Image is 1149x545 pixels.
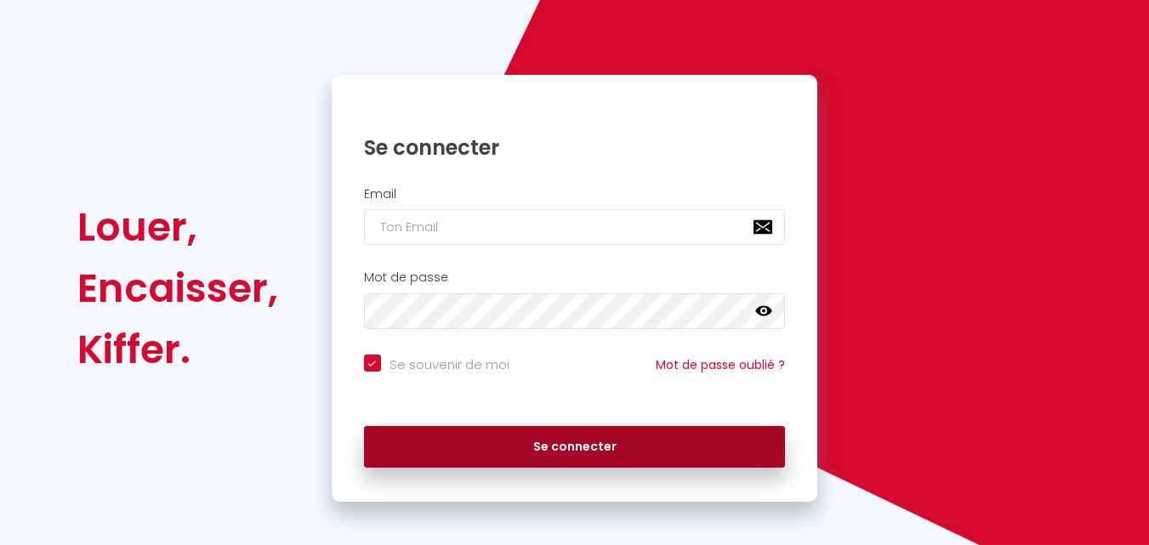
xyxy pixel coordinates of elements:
div: Louer, [77,196,278,258]
a: Mot de passe oublié ? [656,356,785,373]
button: Se connecter [364,426,786,468]
div: Kiffer. [77,319,278,380]
div: Encaisser, [77,258,278,319]
h2: Email [364,187,786,202]
h1: Se connecter [364,134,786,161]
input: Ton Email [364,209,786,245]
h2: Mot de passe [364,270,786,285]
